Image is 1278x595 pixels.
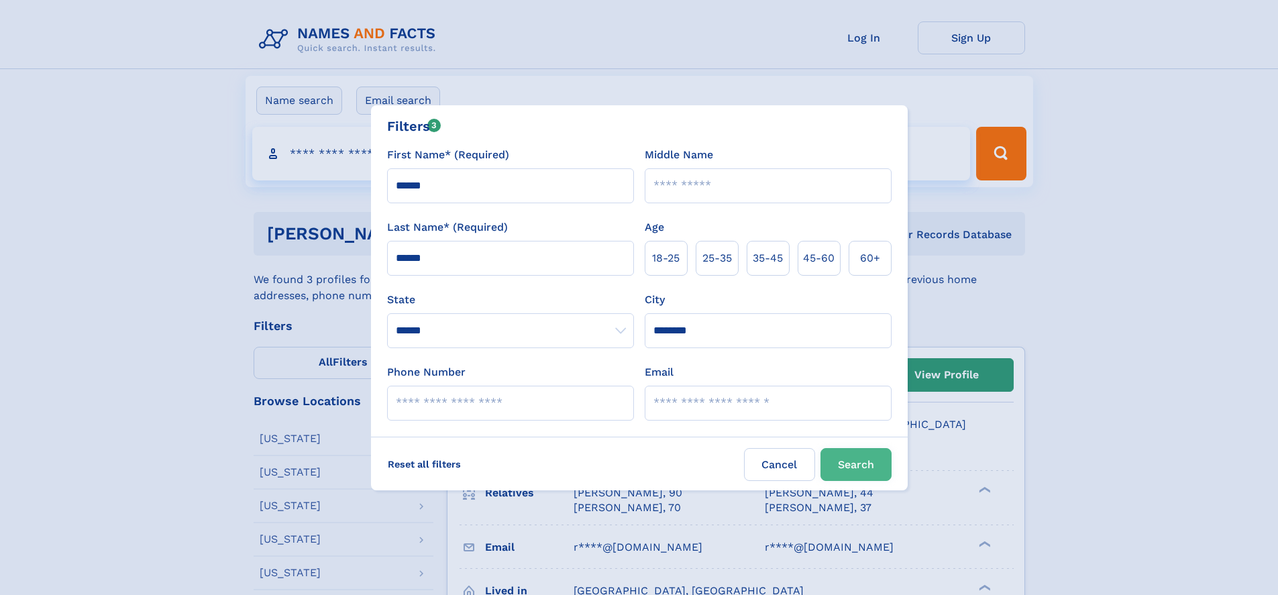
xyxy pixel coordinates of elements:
label: Last Name* (Required) [387,219,508,235]
label: Reset all filters [379,448,470,480]
label: City [645,292,665,308]
button: Search [820,448,892,481]
label: First Name* (Required) [387,147,509,163]
label: Age [645,219,664,235]
div: Filters [387,116,441,136]
label: Email [645,364,674,380]
label: Phone Number [387,364,466,380]
span: 60+ [860,250,880,266]
label: State [387,292,634,308]
span: 25‑35 [702,250,732,266]
span: 45‑60 [803,250,835,266]
span: 35‑45 [753,250,783,266]
span: 18‑25 [652,250,680,266]
label: Middle Name [645,147,713,163]
label: Cancel [744,448,815,481]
